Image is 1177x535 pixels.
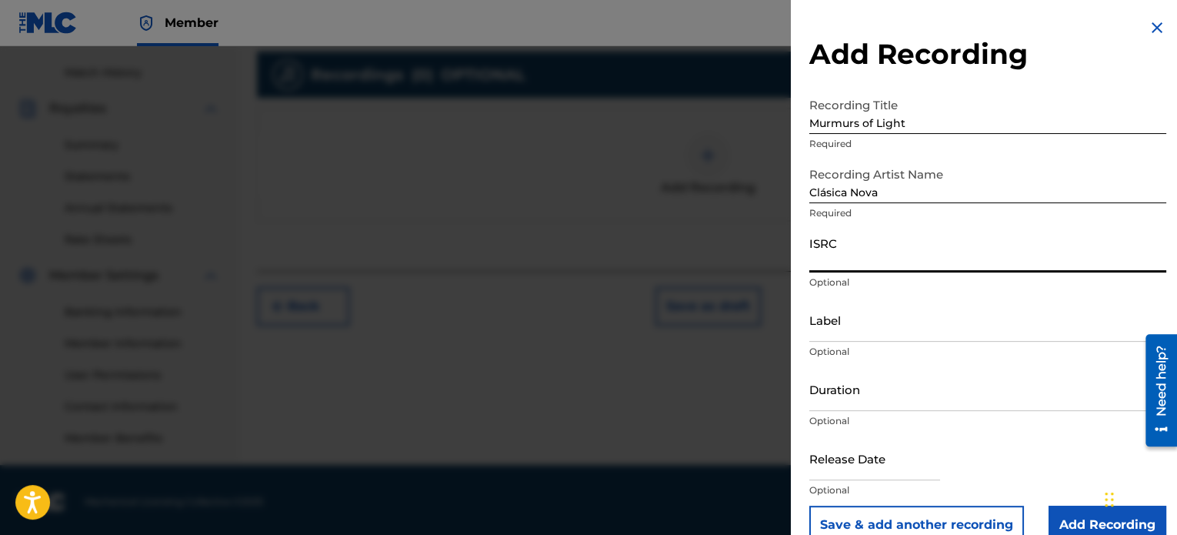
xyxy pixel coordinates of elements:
p: Optional [809,483,1166,497]
div: Arrastrar [1105,476,1114,523]
span: Member [165,14,218,32]
p: Optional [809,345,1166,359]
img: MLC Logo [18,12,78,34]
p: Optional [809,414,1166,428]
p: Optional [809,276,1166,289]
p: Required [809,206,1166,220]
img: Top Rightsholder [137,14,155,32]
div: Widget de chat [1100,461,1177,535]
p: Required [809,137,1166,151]
iframe: Resource Center [1134,329,1177,453]
iframe: Chat Widget [1100,461,1177,535]
h2: Add Recording [809,37,1166,72]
